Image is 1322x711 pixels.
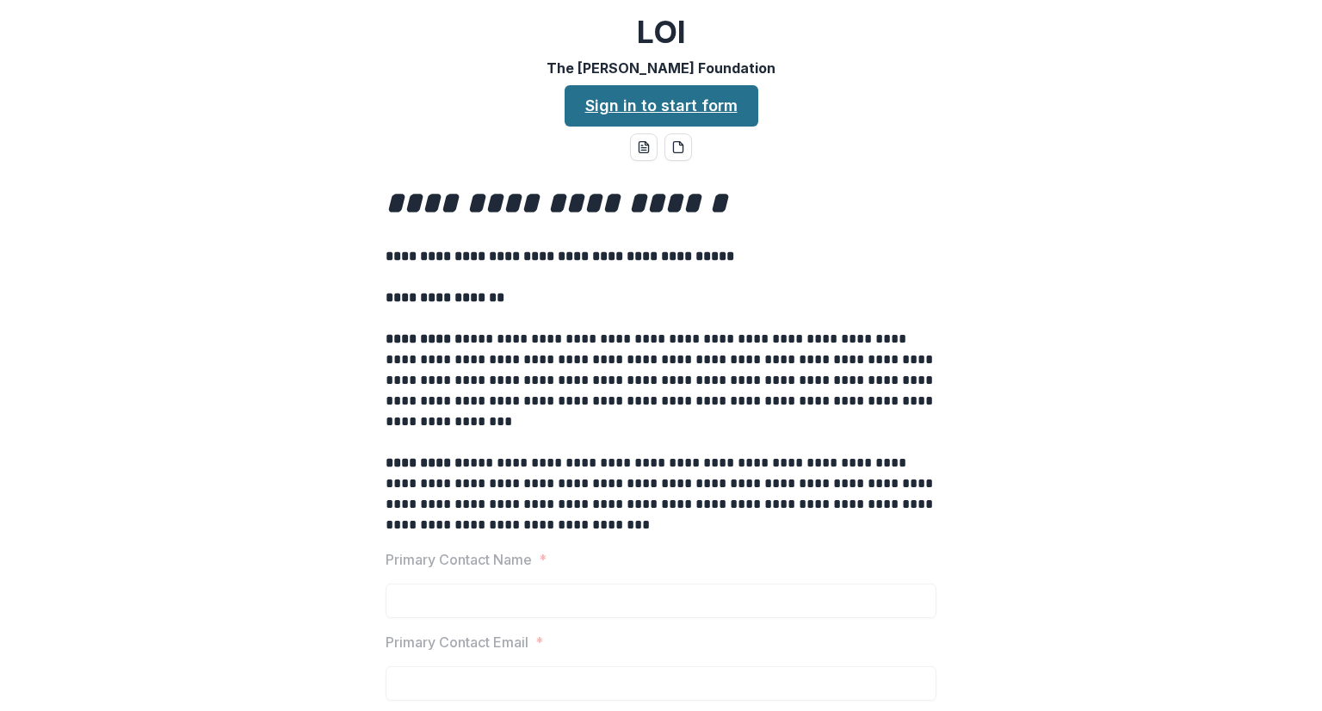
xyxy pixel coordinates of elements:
p: Primary Contact Email [386,632,528,652]
button: word-download [630,133,658,161]
p: The [PERSON_NAME] Foundation [547,58,775,78]
a: Sign in to start form [565,85,758,127]
h2: LOI [637,14,686,51]
button: pdf-download [664,133,692,161]
p: Primary Contact Name [386,549,532,570]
